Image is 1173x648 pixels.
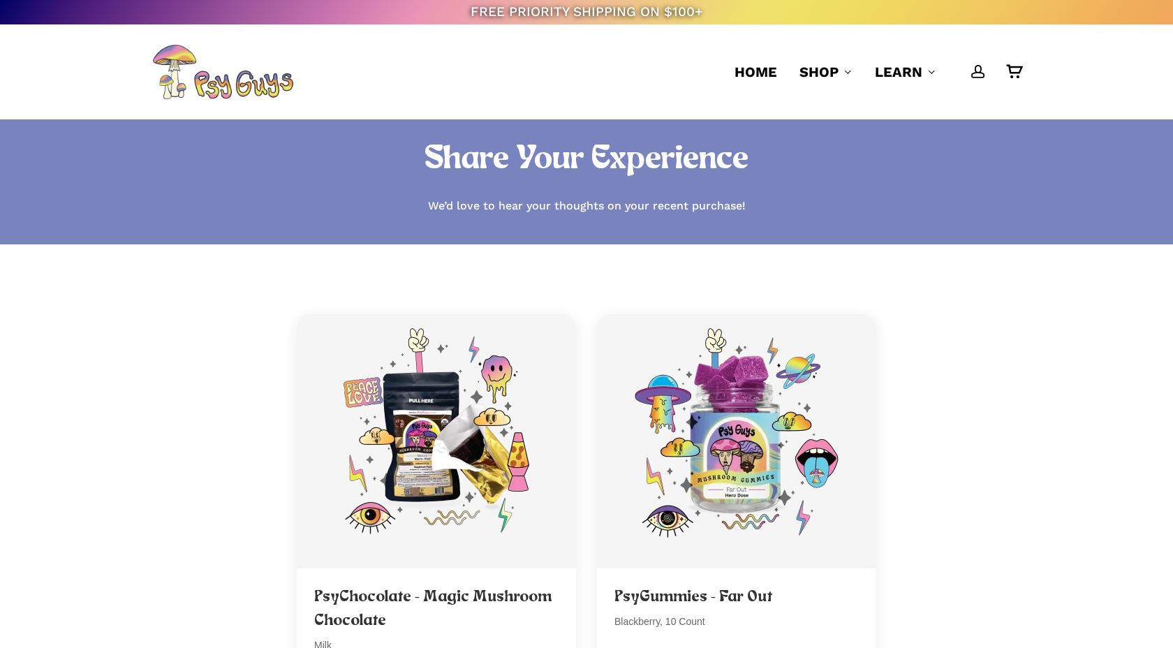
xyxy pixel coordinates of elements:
[735,62,777,82] a: Home
[799,64,839,80] span: Shop
[314,586,559,633] h3: PsyChocolate - Magic Mushroom Chocolate
[735,64,777,80] span: Home
[632,328,841,538] img: PsyGummies - Far Out
[332,328,541,538] img: PsyChocolate - Magic Mushroom Chocolate
[875,62,936,82] a: Learn
[799,62,853,82] a: Shop
[614,586,859,610] h3: PsyGummies - Far Out
[152,140,1021,179] h1: Share Your Experience
[614,615,859,644] p: Blackberry, 10 Count
[723,24,1021,119] nav: Main Menu
[875,64,922,80] span: Learn
[428,196,746,216] p: We’d love to hear your thoughts on your recent purchase!
[152,44,293,100] img: PsyGuys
